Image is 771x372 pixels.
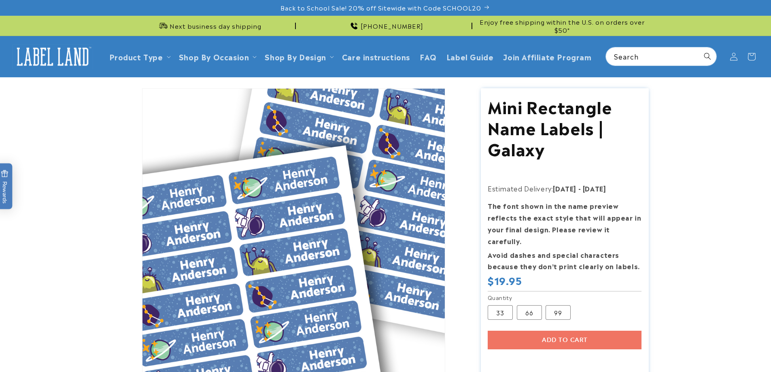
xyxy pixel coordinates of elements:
a: Product Type [109,51,163,62]
a: Join Affiliate Program [498,47,596,66]
summary: Shop By Design [260,47,337,66]
span: Back to School Sale! 20% off Sitewide with Code SCHOOL20 [280,4,481,12]
a: Label Guide [442,47,499,66]
strong: Avoid dashes and special characters because they don’t print clearly on labels. [488,250,640,271]
span: Rewards [1,170,8,203]
iframe: Gorgias Floating Chat [601,334,763,364]
label: 33 [488,305,513,320]
div: Announcement [299,16,472,36]
strong: [DATE] [553,183,576,193]
label: 99 [546,305,571,320]
a: FAQ [415,47,442,66]
span: Next business day shipping [170,22,261,30]
summary: Shop By Occasion [174,47,260,66]
summary: Product Type [104,47,174,66]
img: Label Land [12,44,93,69]
span: Shop By Occasion [179,52,249,61]
span: FAQ [420,52,437,61]
legend: Quantity [488,293,513,302]
strong: - [578,183,581,193]
button: Search [699,47,716,65]
strong: The font shown in the name preview reflects the exact style that will appear in your final design... [488,201,641,245]
a: Label Land [9,41,96,72]
strong: [DATE] [583,183,606,193]
a: Shop By Design [265,51,326,62]
a: Care instructions [337,47,415,66]
h1: Mini Rectangle Name Labels | Galaxy [488,96,641,159]
span: [PHONE_NUMBER] [361,22,423,30]
div: Announcement [123,16,296,36]
label: 66 [517,305,542,320]
p: Estimated Delivery: [488,183,641,194]
span: Enjoy free shipping within the U.S. on orders over $50* [476,18,649,34]
span: Join Affiliate Program [503,52,591,61]
div: Announcement [476,16,649,36]
span: $19.95 [488,274,522,287]
span: Label Guide [446,52,494,61]
span: Care instructions [342,52,410,61]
